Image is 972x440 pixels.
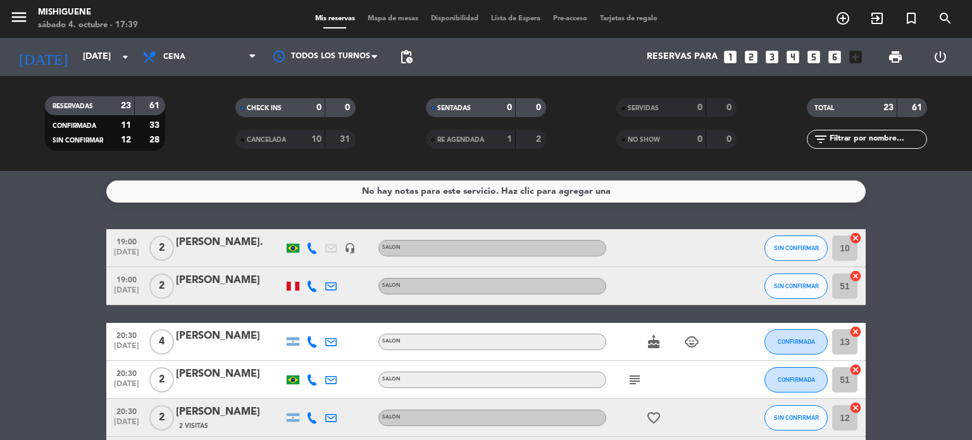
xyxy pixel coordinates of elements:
span: [DATE] [111,380,142,394]
span: 19:00 [111,272,142,286]
span: RE AGENDADA [437,137,484,143]
button: menu [9,8,28,31]
span: SIN CONFIRMAR [774,414,819,421]
span: Pre-acceso [547,15,594,22]
div: LOG OUT [918,38,963,76]
strong: 0 [536,103,544,112]
i: favorite_border [646,410,661,425]
i: looks_5 [806,49,822,65]
i: cancel [849,232,862,244]
strong: 0 [507,103,512,112]
button: SIN CONFIRMAR [764,236,828,261]
span: 19:00 [111,234,142,248]
strong: 23 [883,103,894,112]
span: Mis reservas [309,15,361,22]
input: Filtrar por nombre... [828,132,926,146]
i: subject [627,372,642,387]
i: add_circle_outline [835,11,850,26]
span: 20:30 [111,327,142,342]
span: Cena [163,53,185,61]
span: SIN CONFIRMAR [774,282,819,289]
span: SIN CONFIRMAR [774,244,819,251]
span: [DATE] [111,286,142,301]
strong: 12 [121,135,131,144]
strong: 10 [311,135,321,144]
span: Tarjetas de regalo [594,15,664,22]
span: print [888,49,903,65]
span: TOTAL [814,105,834,111]
strong: 0 [316,103,321,112]
span: SIN CONFIRMAR [53,137,103,144]
span: SENTADAS [437,105,471,111]
div: No hay notas para este servicio. Haz clic para agregar una [362,184,611,199]
span: SALON [382,377,401,382]
span: Lista de Espera [485,15,547,22]
div: [PERSON_NAME] [176,328,283,344]
strong: 33 [149,121,162,130]
div: [PERSON_NAME] [176,366,283,382]
strong: 11 [121,121,131,130]
span: Disponibilidad [425,15,485,22]
strong: 0 [697,103,702,112]
span: CONFIRMADA [778,376,815,383]
span: RESERVADAS [53,103,93,110]
i: looks_two [743,49,759,65]
span: NO SHOW [628,137,660,143]
i: power_settings_new [933,49,948,65]
i: headset_mic [344,242,356,254]
span: 2 [149,367,174,393]
i: menu [9,8,28,27]
span: [DATE] [111,248,142,263]
strong: 31 [340,135,352,144]
i: exit_to_app [869,11,885,26]
strong: 0 [345,103,352,112]
strong: 61 [149,101,162,110]
span: 4 [149,329,174,355]
i: looks_one [722,49,738,65]
span: [DATE] [111,342,142,356]
button: CONFIRMADA [764,329,828,355]
strong: 1 [507,135,512,144]
button: SIN CONFIRMAR [764,273,828,299]
i: looks_3 [764,49,780,65]
i: [DATE] [9,43,77,71]
span: CHECK INS [247,105,282,111]
strong: 0 [726,135,734,144]
i: cancel [849,401,862,414]
span: SALON [382,339,401,344]
i: cancel [849,325,862,338]
i: looks_4 [785,49,801,65]
i: arrow_drop_down [118,49,133,65]
span: 2 [149,405,174,431]
span: SALON [382,245,401,250]
div: [PERSON_NAME]. [176,234,283,251]
span: SALON [382,283,401,288]
div: Mishiguene [38,6,138,19]
strong: 23 [121,101,131,110]
button: SIN CONFIRMAR [764,405,828,431]
i: add_box [847,49,864,65]
strong: 61 [912,103,925,112]
span: pending_actions [399,49,414,65]
div: [PERSON_NAME] [176,404,283,420]
span: SERVIDAS [628,105,659,111]
strong: 2 [536,135,544,144]
strong: 28 [149,135,162,144]
span: Mapa de mesas [361,15,425,22]
span: CONFIRMADA [53,123,96,129]
strong: 0 [697,135,702,144]
span: 2 Visitas [179,421,208,431]
span: 20:30 [111,365,142,380]
span: [DATE] [111,418,142,432]
button: CONFIRMADA [764,367,828,393]
div: [PERSON_NAME] [176,272,283,289]
span: SALON [382,415,401,420]
i: looks_6 [826,49,843,65]
span: CONFIRMADA [778,338,815,345]
i: cake [646,334,661,349]
i: cancel [849,363,862,376]
i: filter_list [813,132,828,147]
i: turned_in_not [904,11,919,26]
span: 20:30 [111,403,142,418]
i: cancel [849,270,862,282]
